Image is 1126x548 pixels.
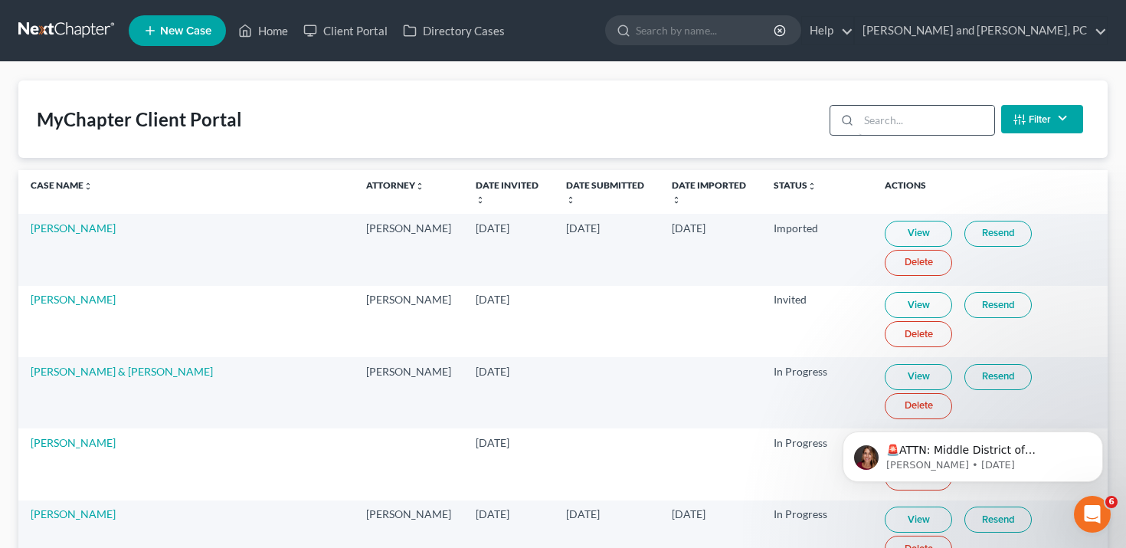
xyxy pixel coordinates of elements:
td: [PERSON_NAME] [354,357,463,428]
a: Home [231,17,296,44]
input: Search by name... [636,16,776,44]
i: unfold_more [476,195,485,205]
span: [DATE] [476,436,509,449]
a: [PERSON_NAME] & [PERSON_NAME] [31,365,213,378]
th: Actions [872,170,1108,214]
a: Date Invitedunfold_more [476,179,538,204]
i: unfold_more [415,182,424,191]
td: Invited [761,286,873,357]
i: unfold_more [566,195,575,205]
a: Resend [964,507,1032,533]
span: 6 [1105,496,1118,508]
a: Delete [885,393,952,419]
i: unfold_more [672,195,681,205]
a: Directory Cases [395,17,512,44]
a: Statusunfold_more [774,179,817,191]
a: View [885,507,952,533]
div: MyChapter Client Portal [37,107,242,132]
a: Resend [964,221,1032,247]
a: Resend [964,364,1032,390]
a: View [885,364,952,390]
i: unfold_more [83,182,93,191]
input: Search... [859,106,994,135]
a: View [885,292,952,318]
a: Help [802,17,853,44]
span: [DATE] [566,221,600,235]
td: In Progress [761,428,873,500]
span: [DATE] [476,365,509,378]
a: Client Portal [296,17,395,44]
a: [PERSON_NAME] and [PERSON_NAME], PC [855,17,1107,44]
a: Resend [964,292,1032,318]
a: [PERSON_NAME] [31,436,116,449]
a: [PERSON_NAME] [31,221,116,235]
td: [PERSON_NAME] [354,286,463,357]
a: View [885,221,952,247]
i: unfold_more [807,182,817,191]
td: Imported [761,214,873,285]
span: [DATE] [672,221,705,235]
td: In Progress [761,357,873,428]
a: Date Importedunfold_more [672,179,746,204]
button: Filter [1001,105,1083,133]
td: [PERSON_NAME] [354,214,463,285]
a: Delete [885,250,952,276]
a: [PERSON_NAME] [31,507,116,520]
span: [DATE] [476,221,509,235]
a: Case Nameunfold_more [31,179,93,191]
span: [DATE] [672,507,705,520]
a: Attorneyunfold_more [366,179,424,191]
span: [DATE] [476,293,509,306]
a: Date Submittedunfold_more [566,179,644,204]
iframe: Intercom notifications message [820,399,1126,507]
iframe: Intercom live chat [1074,496,1111,533]
span: New Case [160,25,211,37]
a: Delete [885,321,952,347]
span: [DATE] [476,507,509,520]
a: [PERSON_NAME] [31,293,116,306]
span: [DATE] [566,507,600,520]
